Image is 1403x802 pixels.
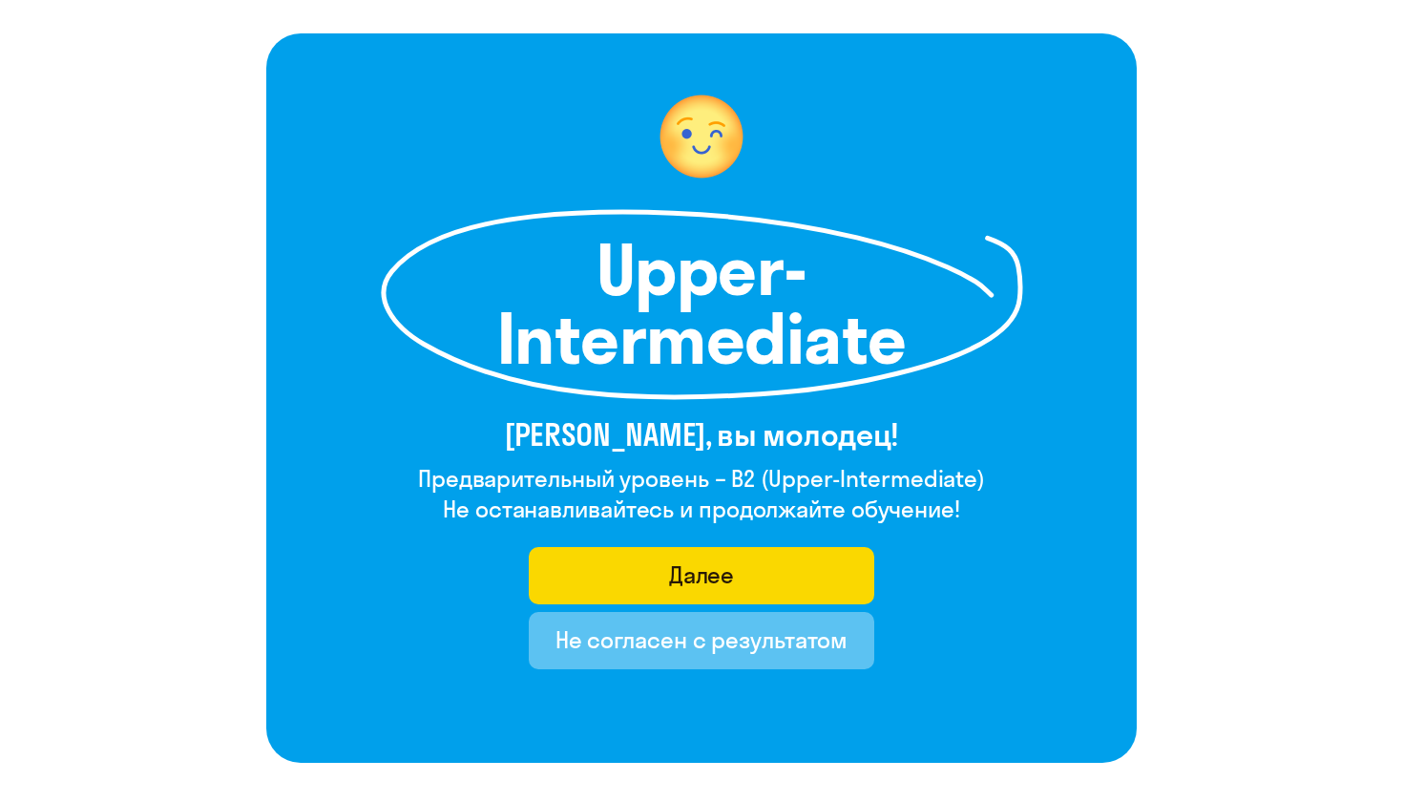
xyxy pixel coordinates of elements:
div: Далее [669,559,735,590]
button: Не согласен с результатом [529,612,875,669]
img: level [644,79,759,194]
h4: Предварительный уровень – B2 (Upper-Intermediate) [418,463,985,494]
div: Не согласен с результатом [555,624,848,655]
button: Далее [529,547,875,604]
h4: Не останавливайтесь и продолжайте обучение! [418,494,985,524]
h3: [PERSON_NAME], вы молодец! [418,415,985,454]
h1: Upper-Intermediate [482,236,921,373]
